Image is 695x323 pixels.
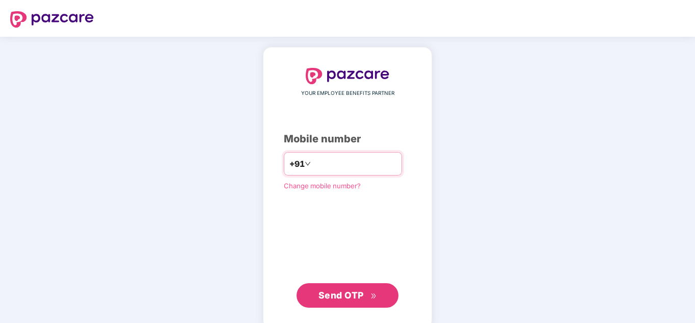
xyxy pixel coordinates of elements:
span: +91 [289,158,305,170]
span: double-right [370,293,377,300]
span: Send OTP [318,290,364,301]
img: logo [10,11,94,28]
img: logo [306,68,389,84]
span: YOUR EMPLOYEE BENEFITS PARTNER [301,89,394,97]
a: Change mobile number? [284,182,361,190]
button: Send OTPdouble-right [297,283,398,308]
span: down [305,161,311,167]
div: Mobile number [284,131,411,147]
